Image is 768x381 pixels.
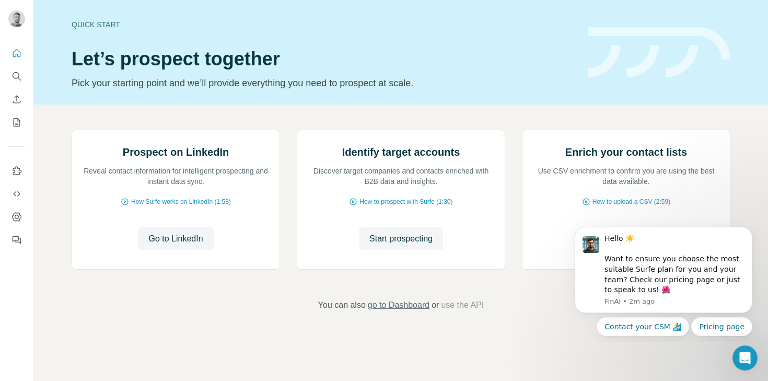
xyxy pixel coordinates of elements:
button: Go to LinkedIn [138,227,213,250]
span: How to prospect with Surfe (1:30) [359,197,452,206]
h2: Prospect on LinkedIn [123,145,229,159]
h2: Enrich your contact lists [565,145,687,159]
p: Use CSV enrichment to confirm you are using the best data available. [533,166,719,187]
button: Feedback [8,230,25,249]
p: Reveal contact information for intelligent prospecting and instant data sync. [83,166,269,187]
button: Dashboard [8,207,25,226]
p: Discover target companies and contacts enriched with B2B data and insights. [308,166,494,187]
iframe: Intercom notifications message [559,217,768,342]
button: Search [8,67,25,86]
h1: Let’s prospect together [72,49,575,70]
p: Pick your starting point and we’ll provide everything you need to prospect at scale. [72,76,575,90]
iframe: Intercom live chat [732,345,758,371]
span: Go to LinkedIn [148,233,203,245]
div: Quick start [72,19,575,30]
button: Use Surfe on LinkedIn [8,161,25,180]
span: How Surfe works on LinkedIn (1:58) [131,197,231,206]
button: My lists [8,113,25,132]
button: Enrich CSV [8,90,25,109]
button: Quick start [8,44,25,63]
button: Use Surfe API [8,184,25,203]
span: or [432,299,439,311]
h2: Identify target accounts [342,145,460,159]
img: Avatar [8,10,25,27]
button: Start prospecting [359,227,443,250]
button: go to Dashboard [368,299,429,311]
span: Start prospecting [369,233,433,245]
button: use the API [441,299,484,311]
img: banner [588,27,730,78]
span: You can also [318,299,366,311]
span: How to upload a CSV (2:59) [592,197,670,206]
